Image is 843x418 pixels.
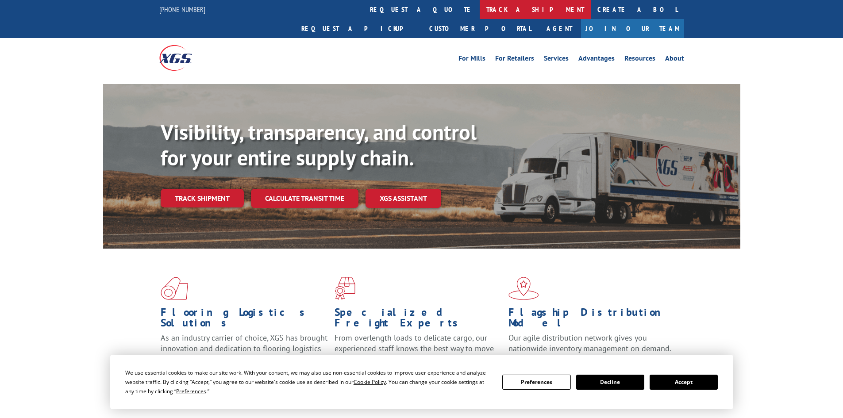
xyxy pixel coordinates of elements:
span: Preferences [176,387,206,395]
span: As an industry carrier of choice, XGS has brought innovation and dedication to flooring logistics... [161,333,327,364]
a: For Mills [458,55,485,65]
a: [PHONE_NUMBER] [159,5,205,14]
a: Request a pickup [295,19,423,38]
div: We use essential cookies to make our site work. With your consent, we may also use non-essential ... [125,368,492,396]
img: xgs-icon-focused-on-flooring-red [335,277,355,300]
a: Advantages [578,55,615,65]
h1: Flagship Distribution Model [508,307,676,333]
a: Join Our Team [581,19,684,38]
p: From overlength loads to delicate cargo, our experienced staff knows the best way to move your fr... [335,333,502,372]
a: Resources [624,55,655,65]
span: Cookie Policy [354,378,386,386]
button: Preferences [502,375,570,390]
a: Customer Portal [423,19,538,38]
img: xgs-icon-total-supply-chain-intelligence-red [161,277,188,300]
button: Accept [650,375,718,390]
button: Decline [576,375,644,390]
a: For Retailers [495,55,534,65]
a: Services [544,55,569,65]
span: Our agile distribution network gives you nationwide inventory management on demand. [508,333,671,353]
a: Track shipment [161,189,244,207]
a: Calculate transit time [251,189,358,208]
h1: Specialized Freight Experts [335,307,502,333]
div: Cookie Consent Prompt [110,355,733,409]
a: XGS ASSISTANT [366,189,441,208]
img: xgs-icon-flagship-distribution-model-red [508,277,539,300]
a: Agent [538,19,581,38]
h1: Flooring Logistics Solutions [161,307,328,333]
b: Visibility, transparency, and control for your entire supply chain. [161,118,477,171]
a: About [665,55,684,65]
